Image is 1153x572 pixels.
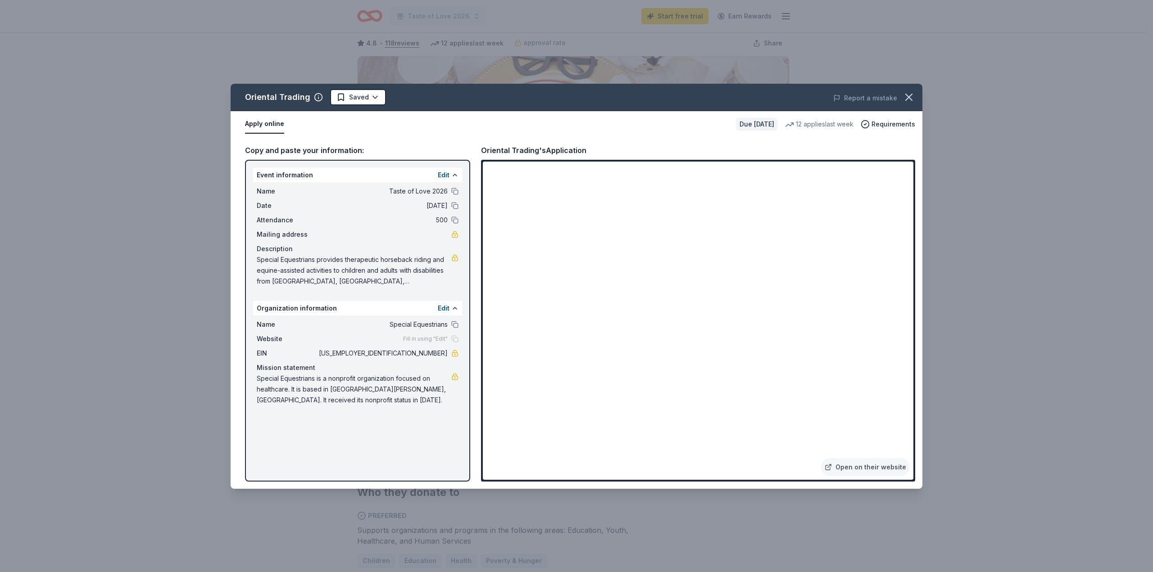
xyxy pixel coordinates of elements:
span: Special Equestrians [317,319,448,330]
span: [DATE] [317,200,448,211]
div: Mission statement [257,362,458,373]
span: Saved [349,92,369,103]
span: EIN [257,348,317,359]
span: Special Equestrians is a nonprofit organization focused on healthcare. It is based in [GEOGRAPHIC... [257,373,451,405]
span: Website [257,333,317,344]
span: Requirements [872,119,915,130]
button: Requirements [861,119,915,130]
div: Description [257,243,458,254]
div: Event information [253,168,462,182]
button: Report a mistake [833,93,897,104]
div: Oriental Trading's Application [481,144,586,156]
span: Taste of Love 2026 [317,186,448,197]
span: Attendance [257,215,317,225]
div: Due [DATE] [736,118,778,131]
span: Name [257,186,317,197]
a: Open on their website [821,458,910,476]
span: Special Equestrians provides therapeutic horseback riding and equine-assisted activities to child... [257,254,451,287]
span: Date [257,200,317,211]
button: Edit [438,303,449,314]
button: Edit [438,170,449,180]
span: [US_EMPLOYER_IDENTIFICATION_NUMBER] [317,348,448,359]
span: Fill in using "Edit" [403,335,448,342]
div: 12 applies last week [785,119,853,130]
span: Mailing address [257,229,317,240]
div: Organization information [253,301,462,315]
div: Oriental Trading [245,90,310,104]
button: Saved [330,89,386,105]
span: Name [257,319,317,330]
div: Copy and paste your information: [245,144,470,156]
span: 500 [317,215,448,225]
button: Apply online [245,115,284,134]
